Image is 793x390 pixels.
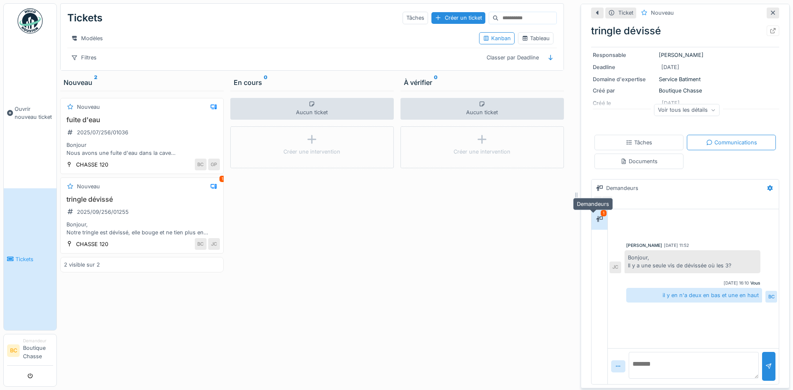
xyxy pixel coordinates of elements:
[208,238,220,250] div: JC
[76,240,108,248] div: CHASSE 120
[593,75,778,83] div: Service Batiment
[593,75,655,83] div: Domaine d'expertise
[23,338,53,364] li: Boutique Chasse
[7,344,20,357] li: BC
[76,161,108,169] div: CHASSE 120
[626,288,762,303] div: il y en n'a deux en bas et une en haut
[94,77,97,87] sup: 2
[18,8,43,33] img: Badge_color-CXgf-gQk.svg
[454,148,510,156] div: Créer une intervention
[606,184,638,192] div: Demandeurs
[601,210,607,216] div: 1
[626,139,652,146] div: Tâches
[64,141,220,157] div: Bonjour Nous avons une fuite d'eau dans la cave bonne journée
[724,280,749,286] div: [DATE] 16:10
[625,250,760,273] div: Bonjour, Il y a une seule vis de dévissée où les 3?
[593,51,655,59] div: Responsable
[4,38,56,188] a: Ouvrir nouveau ticket
[765,291,777,303] div: BC
[64,195,220,203] h3: tringle dévissé
[593,51,778,59] div: [PERSON_NAME]
[403,12,428,24] div: Tâches
[593,87,778,95] div: Boutique Chasse
[208,159,220,170] div: GP
[609,262,621,273] div: JC
[77,208,129,216] div: 2025/09/256/01255
[64,116,220,124] h3: fuite d'eau
[15,255,53,263] span: Tickets
[230,98,394,120] div: Aucun ticket
[522,34,550,42] div: Tableau
[195,159,207,170] div: BC
[64,77,220,87] div: Nouveau
[483,51,543,64] div: Classer par Deadline
[67,32,107,44] div: Modèles
[434,77,438,87] sup: 0
[23,338,53,344] div: Demandeur
[431,12,485,23] div: Créer un ticket
[15,105,53,121] span: Ouvrir nouveau ticket
[219,176,225,182] div: 1
[593,87,655,95] div: Créé par
[4,188,56,330] a: Tickets
[67,51,100,64] div: Filtres
[661,63,679,71] div: [DATE]
[77,128,128,136] div: 2025/07/256/01036
[654,104,720,116] div: Voir tous les détails
[626,242,662,249] div: [PERSON_NAME]
[593,195,605,207] div: BC
[404,77,561,87] div: À vérifier
[602,195,613,207] div: JC
[573,198,613,210] div: Demandeurs
[593,63,655,71] div: Deadline
[67,7,102,29] div: Tickets
[64,261,100,269] div: 2 visible sur 2
[77,182,100,190] div: Nouveau
[264,77,268,87] sup: 0
[77,103,100,111] div: Nouveau
[483,34,511,42] div: Kanban
[618,9,633,17] div: Ticket
[283,148,340,156] div: Créer une intervention
[620,157,658,165] div: Documents
[591,23,779,38] div: tringle dévissé
[651,9,674,17] div: Nouveau
[64,221,220,236] div: Bonjour, Notre tringle est dévissé, elle bouge et ne tien plus en équilibre ca a failli tombé sur...
[234,77,390,87] div: En cours
[7,338,53,366] a: BC DemandeurBoutique Chasse
[400,98,564,120] div: Aucun ticket
[195,238,207,250] div: BC
[706,139,757,146] div: Communications
[750,280,760,286] div: Vous
[664,242,689,249] div: [DATE] 11:52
